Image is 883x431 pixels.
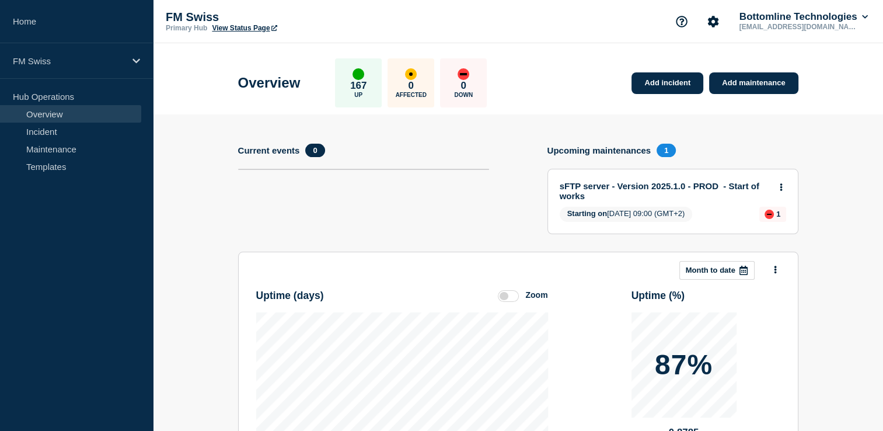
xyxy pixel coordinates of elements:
[631,72,703,94] a: Add incident
[350,80,367,92] p: 167
[212,24,277,32] a: View Status Page
[631,290,685,302] h3: Uptime ( % )
[679,261,755,280] button: Month to date
[686,266,735,274] p: Month to date
[352,68,364,80] div: up
[405,68,417,80] div: affected
[238,145,300,155] h4: Current events
[454,92,473,98] p: Down
[305,144,324,157] span: 0
[458,68,469,80] div: down
[709,72,798,94] a: Add maintenance
[409,80,414,92] p: 0
[701,9,725,34] button: Account settings
[669,9,694,34] button: Support
[166,11,399,24] p: FM Swiss
[13,56,125,66] p: FM Swiss
[166,24,207,32] p: Primary Hub
[560,207,693,222] span: [DATE] 09:00 (GMT+2)
[657,144,676,157] span: 1
[396,92,427,98] p: Affected
[737,23,858,31] p: [EMAIL_ADDRESS][DOMAIN_NAME]
[765,210,774,219] div: down
[256,290,324,302] h3: Uptime ( days )
[525,290,547,300] div: Zoom
[461,80,466,92] p: 0
[567,209,608,218] span: Starting on
[737,11,870,23] button: Bottomline Technologies
[560,181,770,201] a: sFTP server - Version 2025.1.0 - PROD - Start of works
[547,145,651,155] h4: Upcoming maintenances
[354,92,362,98] p: Up
[238,75,301,91] h1: Overview
[655,351,713,379] p: 87%
[776,210,780,218] p: 1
